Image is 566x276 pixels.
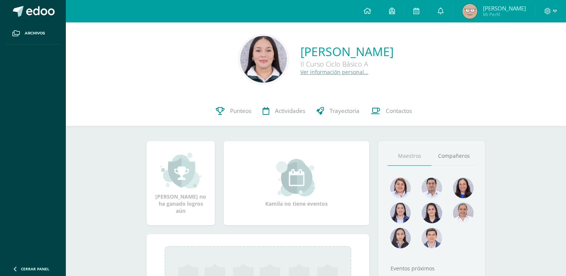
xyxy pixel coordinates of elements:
[422,203,442,223] img: 6bc5668d4199ea03c0854e21131151f7.png
[275,107,305,115] span: Actividades
[257,96,311,126] a: Actividades
[300,59,394,68] div: II Curso Ciclo Básico A
[160,152,201,189] img: achievement_small.png
[390,203,411,223] img: d792aa8378611bc2176bef7acb84e6b1.png
[259,159,334,207] div: Kamila no tiene eventos
[432,147,476,166] a: Compañeros
[25,30,45,36] span: Archivos
[21,266,49,272] span: Cerrar panel
[276,159,317,196] img: event_small.png
[311,96,365,126] a: Trayectoria
[422,178,442,198] img: 9a0812c6f881ddad7942b4244ed4a083.png
[210,96,257,126] a: Punteos
[388,265,476,272] div: Eventos próximos
[453,178,474,198] img: 4aef44b995f79eb6d25e8fea3fba8193.png
[462,4,477,19] img: cc3a47114ec549f5acc0a5e2bcb9fd2f.png
[154,152,207,214] div: [PERSON_NAME] no ha ganado logros aún
[300,68,368,76] a: Ver información personal...
[388,147,432,166] a: Maestros
[390,228,411,248] img: 522dc90edefdd00265ec7718d30b3fcb.png
[330,107,360,115] span: Trayectoria
[365,96,417,126] a: Contactos
[300,43,394,59] a: [PERSON_NAME]
[386,107,412,115] span: Contactos
[240,36,287,83] img: 369cf65c5fdae182196a39c891ac6577.png
[453,203,474,223] img: d869f4b24ccbd30dc0e31b0593f8f022.png
[390,178,411,198] img: 915cdc7588786fd8223dd02568f7fda0.png
[230,107,251,115] span: Punteos
[483,11,526,18] span: Mi Perfil
[422,228,442,248] img: 79615471927fb44a55a85da602df09cc.png
[483,4,526,12] span: [PERSON_NAME]
[6,22,60,45] a: Archivos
